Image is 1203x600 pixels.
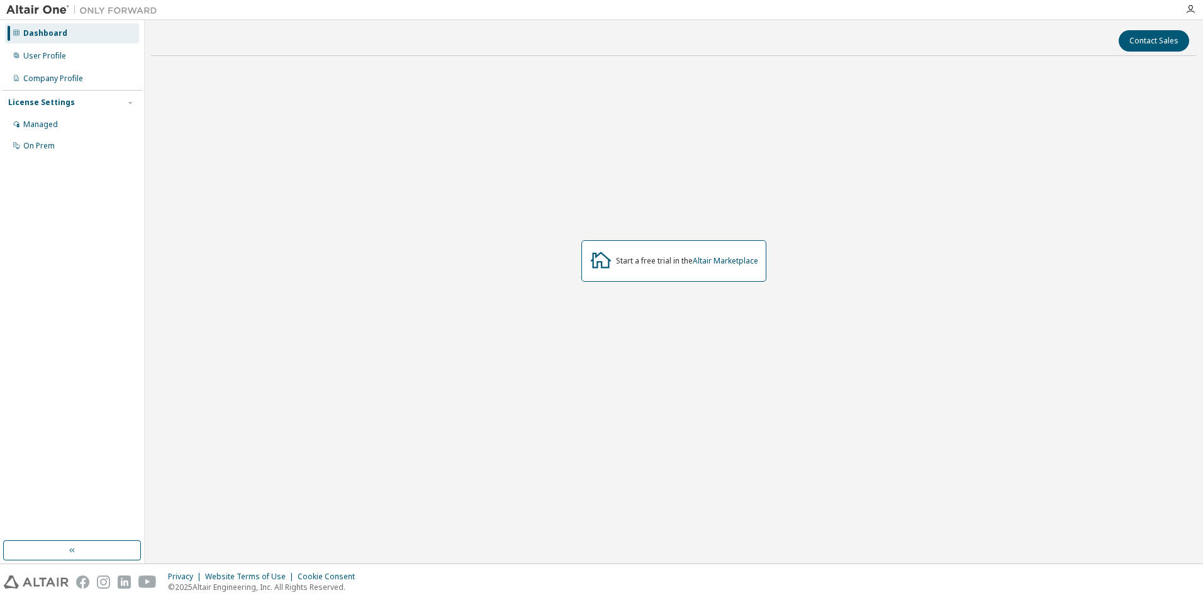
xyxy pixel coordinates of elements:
div: Cookie Consent [298,572,362,582]
div: Managed [23,119,58,130]
img: youtube.svg [138,575,157,589]
div: Start a free trial in the [616,256,758,266]
div: User Profile [23,51,66,61]
img: altair_logo.svg [4,575,69,589]
img: Altair One [6,4,164,16]
img: instagram.svg [97,575,110,589]
div: Website Terms of Use [205,572,298,582]
a: Altair Marketplace [693,255,758,266]
img: linkedin.svg [118,575,131,589]
img: facebook.svg [76,575,89,589]
p: © 2025 Altair Engineering, Inc. All Rights Reserved. [168,582,362,592]
div: Privacy [168,572,205,582]
button: Contact Sales [1119,30,1189,52]
div: License Settings [8,97,75,108]
div: Company Profile [23,74,83,84]
div: On Prem [23,141,55,151]
div: Dashboard [23,28,67,38]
